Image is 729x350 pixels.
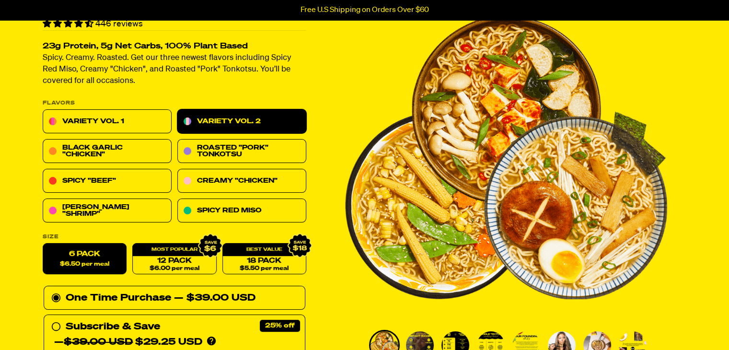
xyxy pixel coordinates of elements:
span: $6.50 per meal [60,261,109,268]
a: Roasted "Pork" Tonkotsu [177,140,306,163]
a: 18 Pack$5.50 per meal [222,244,306,275]
span: $5.50 per meal [240,266,289,272]
p: Spicy. Creamy. Roasted. Get our three newest flavors including Spicy Red Miso, Creamy "Chicken", ... [43,53,306,87]
a: Variety Vol. 1 [43,110,172,134]
a: Variety Vol. 2 [177,110,306,134]
a: [PERSON_NAME] "Shrimp" [43,199,172,223]
p: Free U.S Shipping on Orders Over $60 [301,6,429,14]
span: $6.00 per meal [149,266,199,272]
a: Spicy "Beef" [43,169,172,193]
label: Size [43,234,306,240]
iframe: Marketing Popup [5,306,101,345]
div: One Time Purchase [51,291,298,306]
p: Flavors [43,101,306,106]
div: — $29.25 USD [54,335,202,350]
label: 6 Pack [43,244,127,275]
span: 446 reviews [95,20,143,28]
a: Spicy Red Miso [177,199,306,223]
h2: 23g Protein, 5g Net Carbs, 100% Plant Based [43,43,306,51]
a: 12 Pack$6.00 per meal [132,244,216,275]
div: — $39.00 USD [174,291,255,306]
a: Creamy "Chicken" [177,169,306,193]
div: Subscribe & Save [66,319,160,335]
span: 4.70 stars [43,20,95,28]
del: $39.00 USD [64,338,133,347]
a: Black Garlic "Chicken" [43,140,172,163]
